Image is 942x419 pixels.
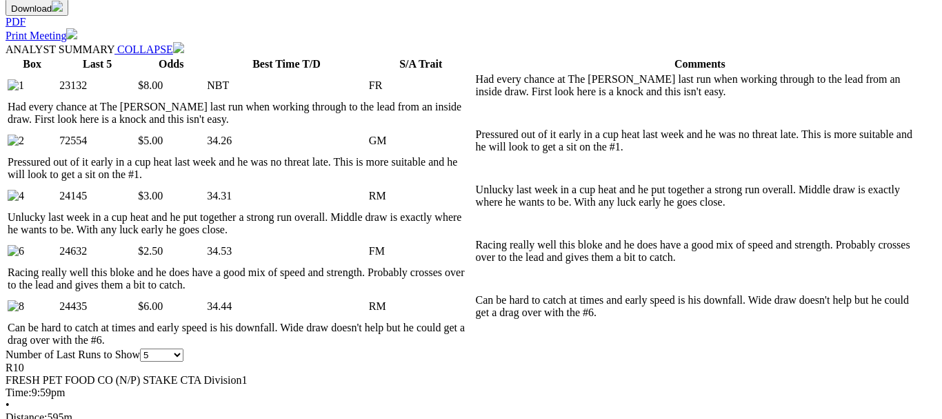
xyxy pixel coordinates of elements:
div: 9:59pm [6,387,926,399]
td: 72554 [59,128,136,154]
span: COLLAPSE [117,43,173,55]
th: Last 5 [59,57,136,71]
th: Comments [475,57,925,71]
img: 1 [8,79,24,92]
td: 24145 [59,183,136,209]
td: Can be hard to catch at times and early speed is his downfall. Wide draw doesn't help but he coul... [7,321,474,347]
div: FRESH PET FOOD CO (N/P) STAKE CTA Division1 [6,374,926,387]
td: Racing really well this bloke and he does have a good mix of speed and strength. Probably crosses... [7,266,474,292]
td: 34.44 [206,293,367,320]
span: $3.00 [138,190,163,202]
span: R10 [6,362,24,373]
img: chevron-down-white.svg [173,42,184,53]
td: GM [368,128,474,154]
td: 23132 [59,72,136,99]
span: $2.50 [138,245,163,257]
span: $6.00 [138,300,163,312]
img: 4 [8,190,24,202]
td: 34.53 [206,238,367,264]
td: Unlucky last week in a cup heat and he put together a strong run overall. Middle draw is exactly ... [7,211,474,237]
td: Can be hard to catch at times and early speed is his downfall. Wide draw doesn't help but he coul... [475,293,925,320]
td: Had every chance at The [PERSON_NAME] last run when working through to the lead from an inside dr... [475,72,925,99]
div: Number of Last Runs to Show [6,349,926,362]
td: Had every chance at The [PERSON_NAME] last run when working through to the lead from an inside dr... [7,100,474,126]
th: Box [7,57,57,71]
td: 24435 [59,293,136,320]
span: Time: [6,387,32,398]
a: COLLAPSE [114,43,184,55]
img: 6 [8,245,24,257]
span: $8.00 [138,79,163,91]
a: Print Meeting [6,30,77,41]
div: ANALYST SUMMARY [6,42,926,56]
td: Pressured out of it early in a cup heat last week and he was no threat late. This is more suitabl... [7,155,474,182]
th: Odds [137,57,205,71]
td: 34.31 [206,183,367,209]
td: 34.26 [206,128,367,154]
th: Best Time T/D [206,57,367,71]
img: 8 [8,300,24,313]
a: PDF [6,16,26,28]
td: 24632 [59,238,136,264]
th: S/A Trait [368,57,474,71]
td: FM [368,238,474,264]
td: RM [368,183,474,209]
img: download.svg [52,1,63,12]
div: Download [6,16,926,28]
td: Unlucky last week in a cup heat and he put together a strong run overall. Middle draw is exactly ... [475,183,925,209]
span: $5.00 [138,135,163,146]
td: RM [368,293,474,320]
td: NBT [206,72,367,99]
td: FR [368,72,474,99]
span: • [6,399,10,411]
td: Pressured out of it early in a cup heat last week and he was no threat late. This is more suitabl... [475,128,925,154]
img: 2 [8,135,24,147]
img: printer.svg [66,28,77,39]
td: Racing really well this bloke and he does have a good mix of speed and strength. Probably crosses... [475,238,925,264]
